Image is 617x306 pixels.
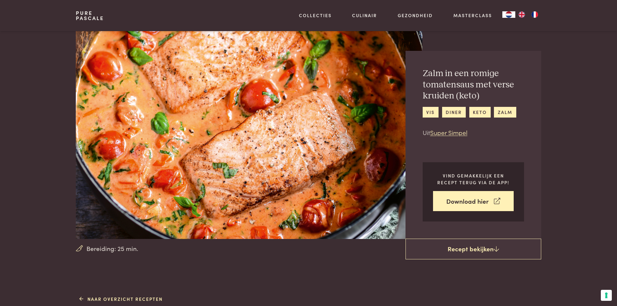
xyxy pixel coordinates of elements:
[76,31,422,239] img: Zalm in een romige tomatensaus met verse kruiden (keto)
[494,107,516,118] a: zalm
[398,12,433,19] a: Gezondheid
[515,11,541,18] ul: Language list
[430,128,467,137] a: Super Simpel
[406,239,541,259] a: Recept bekijken
[433,172,514,186] p: Vind gemakkelijk een recept terug via de app!
[442,107,466,118] a: diner
[433,191,514,211] a: Download hier
[453,12,492,19] a: Masterclass
[423,68,524,102] h2: Zalm in een romige tomatensaus met verse kruiden (keto)
[79,296,163,302] a: Naar overzicht recepten
[515,11,528,18] a: EN
[86,244,138,253] span: Bereiding: 25 min.
[502,11,515,18] div: Language
[352,12,377,19] a: Culinair
[528,11,541,18] a: FR
[423,107,439,118] a: vis
[601,290,612,301] button: Uw voorkeuren voor toestemming voor trackingtechnologieën
[502,11,515,18] a: NL
[469,107,491,118] a: keto
[299,12,332,19] a: Collecties
[76,10,104,21] a: PurePascale
[423,128,524,137] p: Uit
[502,11,541,18] aside: Language selected: Nederlands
